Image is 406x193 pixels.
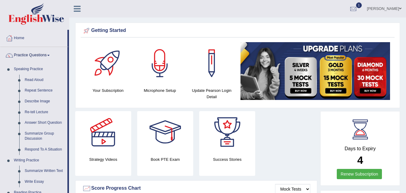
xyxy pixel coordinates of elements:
[22,128,67,144] a: Summarize Group Discussion
[22,117,67,128] a: Answer Short Question
[0,30,67,45] a: Home
[199,156,255,163] h4: Success Stories
[82,26,393,35] div: Getting Started
[22,166,67,176] a: Summarize Written Text
[22,176,67,187] a: Write Essay
[137,156,193,163] h4: Book PTE Exam
[327,146,393,151] h4: Days to Expiry
[137,87,183,94] h4: Microphone Setup
[22,96,67,107] a: Describe Image
[356,2,362,8] span: 1
[22,85,67,96] a: Repeat Sentence
[22,75,67,86] a: Read Aloud
[337,169,382,179] a: Renew Subscription
[357,154,363,166] b: 4
[0,47,67,62] a: Practice Questions
[11,155,67,166] a: Writing Practice
[82,184,310,193] div: Score Progress Chart
[11,64,67,75] a: Speaking Practice
[189,87,234,100] h4: Update Pearson Login Detail
[85,87,131,94] h4: Your Subscription
[22,144,67,155] a: Respond To A Situation
[240,42,390,100] img: small5.jpg
[22,107,67,118] a: Re-tell Lecture
[75,156,131,163] h4: Strategy Videos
